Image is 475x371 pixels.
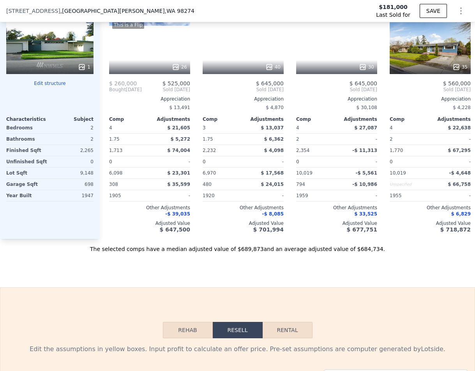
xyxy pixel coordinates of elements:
div: - [245,190,284,201]
div: Adjusted Value [296,220,377,226]
div: [DATE] [109,87,142,93]
div: Appreciation [296,96,377,102]
span: $ 5,272 [171,136,190,142]
div: 26 [172,63,187,71]
span: $ 647,500 [160,226,190,233]
span: 2,232 [203,148,216,153]
div: Comp [390,116,430,122]
div: Lot Sqft [6,168,48,178]
div: Adjusted Value [390,220,471,226]
div: 1947 [51,190,94,201]
div: Other Adjustments [390,205,471,211]
div: 2,265 [51,145,94,156]
div: - [151,190,190,201]
div: - [432,134,471,145]
div: - [151,156,190,167]
span: 1,713 [109,148,122,153]
div: 40 [265,63,281,71]
button: Show Options [453,3,469,19]
span: Sold [DATE] [142,87,190,93]
span: 2,354 [296,148,309,153]
button: SAVE [420,4,447,18]
div: Other Adjustments [203,205,284,211]
span: $ 24,015 [261,182,284,187]
span: Bought [109,87,126,93]
div: 2 [390,134,429,145]
div: Adjustments [243,116,284,122]
div: Unspecified [390,179,429,190]
button: Resell [213,322,263,338]
span: $ 6,829 [451,211,471,217]
span: Sold [DATE] [390,87,471,93]
div: 1920 [203,190,242,201]
div: - [338,134,377,145]
span: $ 4,098 [264,148,284,153]
span: Sold [DATE] [296,87,377,93]
div: Comp [296,116,337,122]
div: This is a Flip [112,21,144,29]
span: $181,000 [379,3,408,11]
span: 1,770 [390,148,403,153]
button: Edit structure [6,80,94,87]
div: Edit the assumptions in yellow boxes. Input profit to calculate an offer price. Pre-set assumptio... [7,344,468,354]
div: Unfinished Sqft [6,156,48,167]
div: Garage Sqft [6,179,48,190]
div: Adjusted Value [203,220,284,226]
div: 9,148 [51,168,94,178]
span: $ 260,000 [109,80,137,87]
span: , [GEOGRAPHIC_DATA][PERSON_NAME] [60,7,194,15]
span: $ 645,000 [256,80,284,87]
span: $ 22,638 [448,125,471,131]
span: 10,019 [390,170,406,176]
div: 2 [51,122,94,133]
div: 30 [359,63,374,71]
span: $ 67,295 [448,148,471,153]
span: 0 [296,159,299,164]
span: 3 [203,125,206,131]
span: -$ 10,986 [352,182,377,187]
div: Other Adjustments [296,205,377,211]
div: Adjusted Value [109,220,190,226]
span: $ 13,037 [261,125,284,131]
span: 0 [390,159,393,164]
span: 308 [109,182,118,187]
div: - [432,156,471,167]
div: 1959 [296,190,335,201]
div: Adjustments [150,116,190,122]
div: Subject [50,116,94,122]
div: 1.75 [109,134,148,145]
div: Bathrooms [6,134,48,145]
div: 698 [51,179,94,190]
span: -$ 8,085 [262,211,284,217]
div: Comp [109,116,150,122]
span: -$ 5,561 [356,170,377,176]
div: Adjustments [337,116,377,122]
div: - [338,190,377,201]
span: $ 23,301 [167,170,190,176]
div: - [245,156,284,167]
div: Year Built [6,190,48,201]
span: $ 701,994 [253,226,284,233]
span: $ 30,108 [357,105,377,110]
span: $ 66,758 [448,182,471,187]
span: $ 35,599 [167,182,190,187]
span: [STREET_ADDRESS] [6,7,60,15]
span: 10,019 [296,170,313,176]
span: -$ 4,648 [449,170,471,176]
div: 1 [78,63,90,71]
div: Comp [203,116,243,122]
span: $ 4,870 [266,105,284,110]
span: Sold [DATE] [203,87,284,93]
button: Rental [263,322,313,338]
div: Appreciation [203,96,284,102]
span: $ 560,000 [443,80,471,87]
div: 1905 [109,190,148,201]
div: Other Adjustments [109,205,190,211]
div: 1.75 [203,134,242,145]
span: $ 718,872 [440,226,471,233]
span: $ 13,491 [170,105,190,110]
button: Rehab [163,322,213,338]
span: 4 [296,125,299,131]
div: Characteristics [6,116,50,122]
div: Appreciation [109,96,190,102]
